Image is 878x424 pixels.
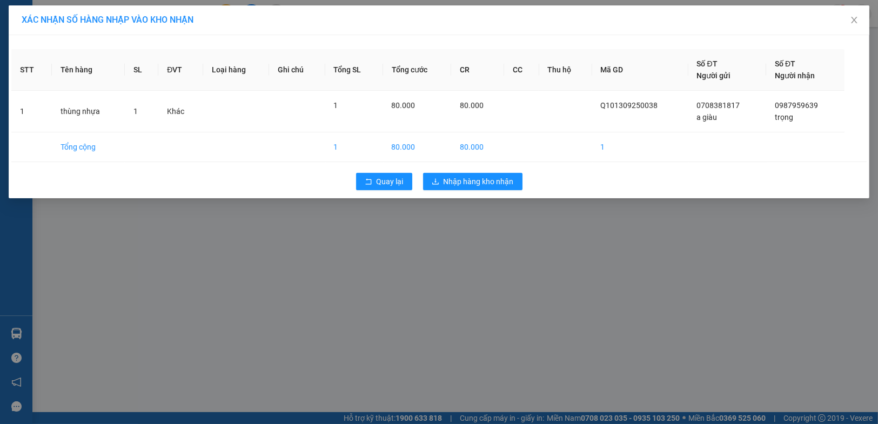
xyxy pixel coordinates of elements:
span: a giàu [697,113,718,122]
span: trọng [775,113,793,122]
th: Loại hàng [203,49,270,91]
th: STT [11,49,52,91]
span: 1 [133,107,138,116]
button: rollbackQuay lại [356,173,412,190]
td: 1 [11,91,52,132]
td: 80.000 [383,132,451,162]
th: Tổng SL [325,49,383,91]
span: 80.000 [460,101,484,110]
td: Tổng cộng [52,132,125,162]
span: Số ĐT [775,59,795,68]
th: Ghi chú [269,49,325,91]
th: Tên hàng [52,49,125,91]
td: 1 [325,132,383,162]
th: CC [504,49,539,91]
span: close [850,16,859,24]
span: Q101309250038 [601,101,658,110]
span: 0987959639 [775,101,818,110]
span: XÁC NHẬN SỐ HÀNG NHẬP VÀO KHO NHẬN [22,15,193,25]
th: ĐVT [158,49,203,91]
td: 1 [592,132,688,162]
th: Thu hộ [539,49,592,91]
span: 0708381817 [697,101,740,110]
button: downloadNhập hàng kho nhận [423,173,522,190]
td: Khác [158,91,203,132]
span: 1 [334,101,338,110]
span: Nhập hàng kho nhận [444,176,514,187]
td: thùng nhựa [52,91,125,132]
th: Mã GD [592,49,688,91]
span: Người nhận [775,71,815,80]
span: 80.000 [392,101,415,110]
span: rollback [365,178,372,186]
th: Tổng cước [383,49,451,91]
span: Quay lại [377,176,404,187]
span: download [432,178,439,186]
button: Close [839,5,869,36]
span: Người gửi [697,71,731,80]
th: SL [125,49,158,91]
span: Số ĐT [697,59,718,68]
th: CR [451,49,504,91]
td: 80.000 [451,132,504,162]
